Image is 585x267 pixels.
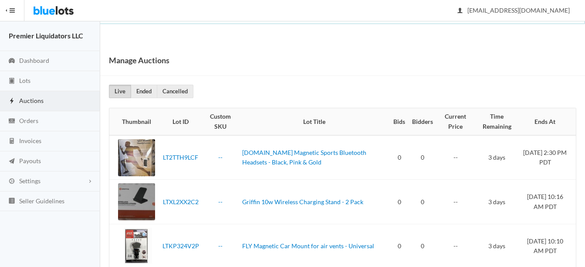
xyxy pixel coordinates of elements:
th: Custom SKU [203,108,239,135]
ion-icon: person [456,7,464,15]
span: Auctions [19,97,44,104]
span: [EMAIL_ADDRESS][DOMAIN_NAME] [458,7,570,14]
a: LT2TTH9LCF [163,154,198,161]
a: -- [218,242,223,250]
ion-icon: speedometer [7,57,16,65]
ion-icon: cash [7,117,16,126]
th: Current Price [436,108,474,135]
ion-icon: flash [7,97,16,106]
span: Seller Guidelines [19,197,64,205]
a: -- [218,154,223,161]
th: Thumbnail [109,108,159,135]
span: Settings [19,177,41,185]
th: Lot ID [159,108,203,135]
a: -- [218,198,223,205]
ion-icon: clipboard [7,77,16,86]
span: Lots [19,77,30,84]
a: Cancelled [157,85,193,98]
span: Orders [19,117,38,124]
td: [DATE] 10:16 AM PDT [519,180,576,224]
ion-icon: cog [7,178,16,186]
th: Bidders [409,108,436,135]
a: FLY Magnetic Car Mount for air vents - Universal [242,242,374,250]
td: [DATE] 2:30 PM PDT [519,135,576,180]
ion-icon: paper plane [7,157,16,166]
th: Time Remaining [474,108,519,135]
span: Payouts [19,157,41,164]
td: 3 days [474,135,519,180]
td: 3 days [474,180,519,224]
ion-icon: calculator [7,137,16,146]
th: Bids [390,108,409,135]
ion-icon: list box [7,197,16,205]
a: Griffin 10w Wireless Charging Stand - 2 Pack [242,198,363,205]
a: Live [109,85,131,98]
span: Dashboard [19,57,49,64]
td: 0 [409,180,436,224]
th: Ends At [519,108,576,135]
td: 0 [390,180,409,224]
td: -- [436,180,474,224]
a: Ended [131,85,157,98]
a: [DOMAIN_NAME] Magnetic Sports Bluetooth Headsets - Black, Pink & Gold [242,149,366,166]
td: 0 [390,135,409,180]
a: LTKP324V2P [162,242,199,250]
strong: Premier Liquidators LLC [9,31,83,40]
td: 0 [409,135,436,180]
h1: Manage Auctions [109,54,169,67]
a: LTXL2XX2C2 [163,198,199,205]
span: Invoices [19,137,41,144]
td: -- [436,135,474,180]
th: Lot Title [239,108,390,135]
